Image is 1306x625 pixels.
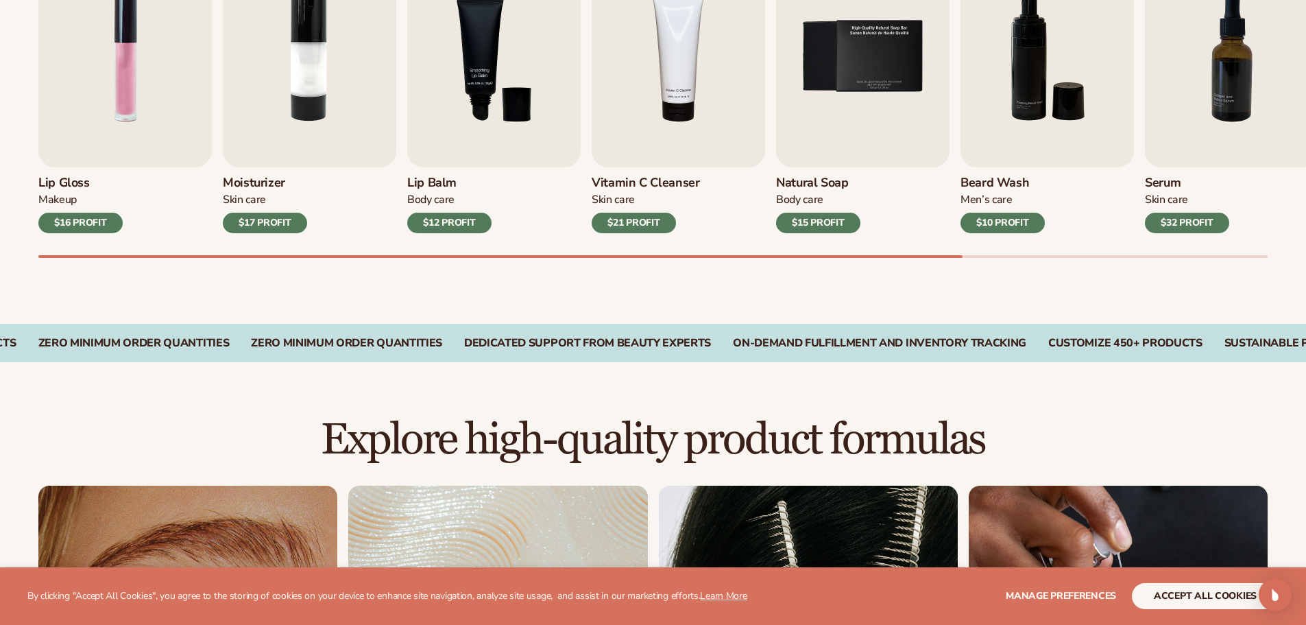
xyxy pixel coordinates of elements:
[700,589,747,602] a: Learn More
[38,417,1268,463] h2: Explore high-quality product formulas
[592,176,700,191] h3: Vitamin C Cleanser
[407,176,492,191] h3: Lip Balm
[733,337,1026,350] div: On-Demand Fulfillment and Inventory Tracking
[27,591,747,602] p: By clicking "Accept All Cookies", you agree to the storing of cookies on your device to enhance s...
[960,213,1045,233] div: $10 PROFIT
[251,337,442,350] div: Zero Minimum Order QuantitieS
[38,213,123,233] div: $16 PROFIT
[407,193,492,207] div: Body Care
[592,193,700,207] div: Skin Care
[592,213,676,233] div: $21 PROFIT
[1006,583,1116,609] button: Manage preferences
[407,213,492,233] div: $12 PROFIT
[1132,583,1279,609] button: accept all cookies
[1259,578,1292,611] div: Open Intercom Messenger
[960,176,1045,191] h3: Beard Wash
[464,337,711,350] div: Dedicated Support From Beauty Experts
[1145,193,1229,207] div: Skin Care
[1145,213,1229,233] div: $32 PROFIT
[1006,589,1116,602] span: Manage preferences
[223,176,307,191] h3: Moisturizer
[223,213,307,233] div: $17 PROFIT
[1048,337,1202,350] div: CUSTOMIZE 450+ PRODUCTS
[38,193,123,207] div: Makeup
[38,176,123,191] h3: Lip Gloss
[776,213,860,233] div: $15 PROFIT
[223,193,307,207] div: Skin Care
[38,337,230,350] div: Zero Minimum Order QuantitieS
[776,176,860,191] h3: Natural Soap
[1145,176,1229,191] h3: Serum
[776,193,860,207] div: Body Care
[960,193,1045,207] div: Men’s Care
